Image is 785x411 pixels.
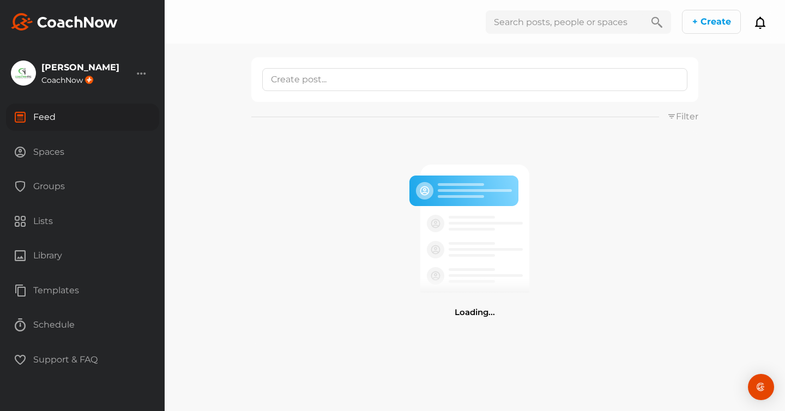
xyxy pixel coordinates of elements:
div: CoachNow [41,76,119,84]
div: Library [6,242,159,269]
div: Loading... [276,156,674,319]
img: null-feed.359b8f90ec6558b6c9a131d495d084cc.png [407,156,543,293]
a: Spaces [5,138,159,173]
div: Schedule [6,311,159,339]
div: [PERSON_NAME] [41,63,119,72]
img: square_99be47b17e67ea3aac278c4582f406fe.jpg [11,61,35,85]
a: Feed [5,104,159,138]
h3: Loading... [276,305,674,320]
div: Templates [6,277,159,304]
button: + Create [682,10,741,34]
div: Spaces [6,138,159,166]
div: Open Intercom Messenger [748,374,774,400]
a: Support & FAQ [5,346,159,381]
div: Support & FAQ [6,346,159,373]
div: Feed [6,104,159,131]
a: Filter [667,111,698,122]
input: Search posts, people or spaces [486,10,643,34]
a: Groups [5,173,159,208]
a: Templates [5,277,159,312]
a: Library [5,242,159,277]
a: Lists [5,208,159,243]
div: Lists [6,208,159,235]
img: svg+xml;base64,PHN2ZyB3aWR0aD0iMTk2IiBoZWlnaHQ9IjMyIiB2aWV3Qm94PSIwIDAgMTk2IDMyIiBmaWxsPSJub25lIi... [11,13,118,31]
div: Groups [6,173,159,200]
